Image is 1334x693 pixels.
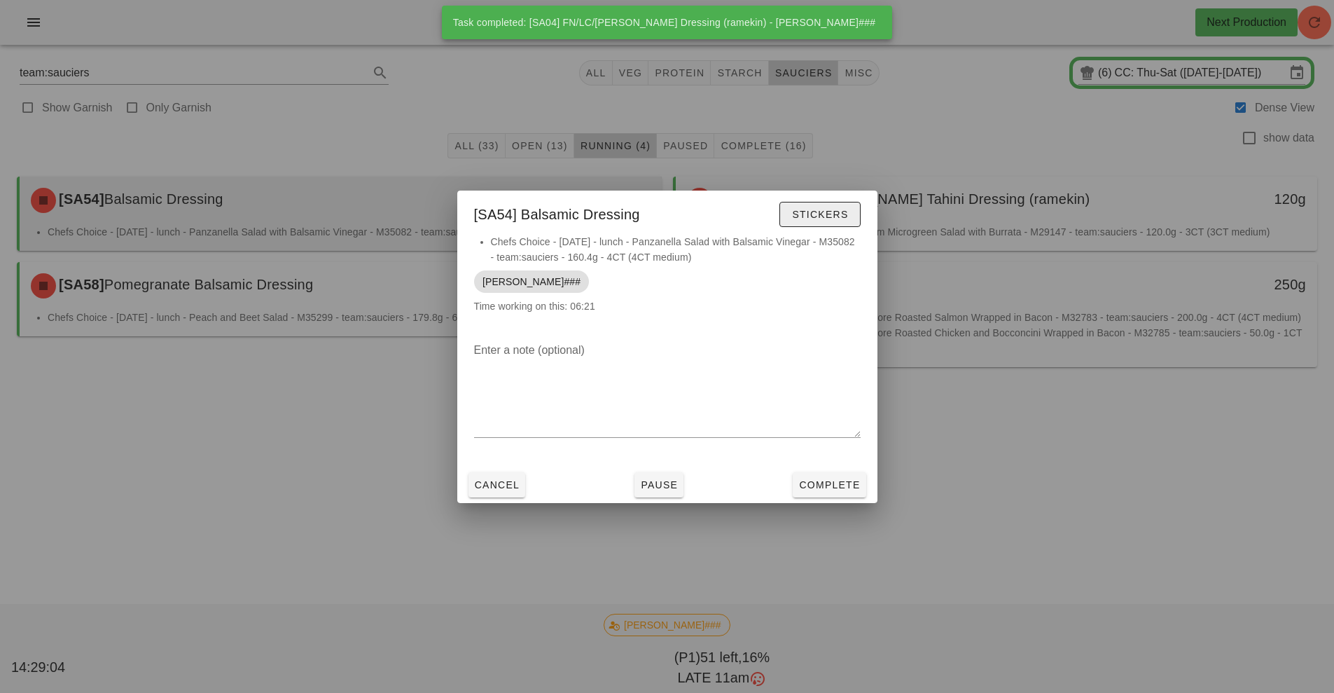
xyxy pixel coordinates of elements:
span: Pause [640,479,678,490]
span: Cancel [474,479,520,490]
div: Time working on this: 06:21 [457,234,877,328]
button: Pause [634,472,683,498]
span: [PERSON_NAME]### [482,270,581,293]
span: Complete [798,479,860,490]
button: Cancel [468,472,526,498]
span: Stickers [791,209,848,220]
button: Complete [793,472,866,498]
button: Stickers [779,202,860,227]
li: Chefs Choice - [DATE] - lunch - Panzanella Salad with Balsamic Vinegar - M35082 - team:sauciers -... [491,234,861,265]
div: [SA54] Balsamic Dressing [457,191,877,234]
